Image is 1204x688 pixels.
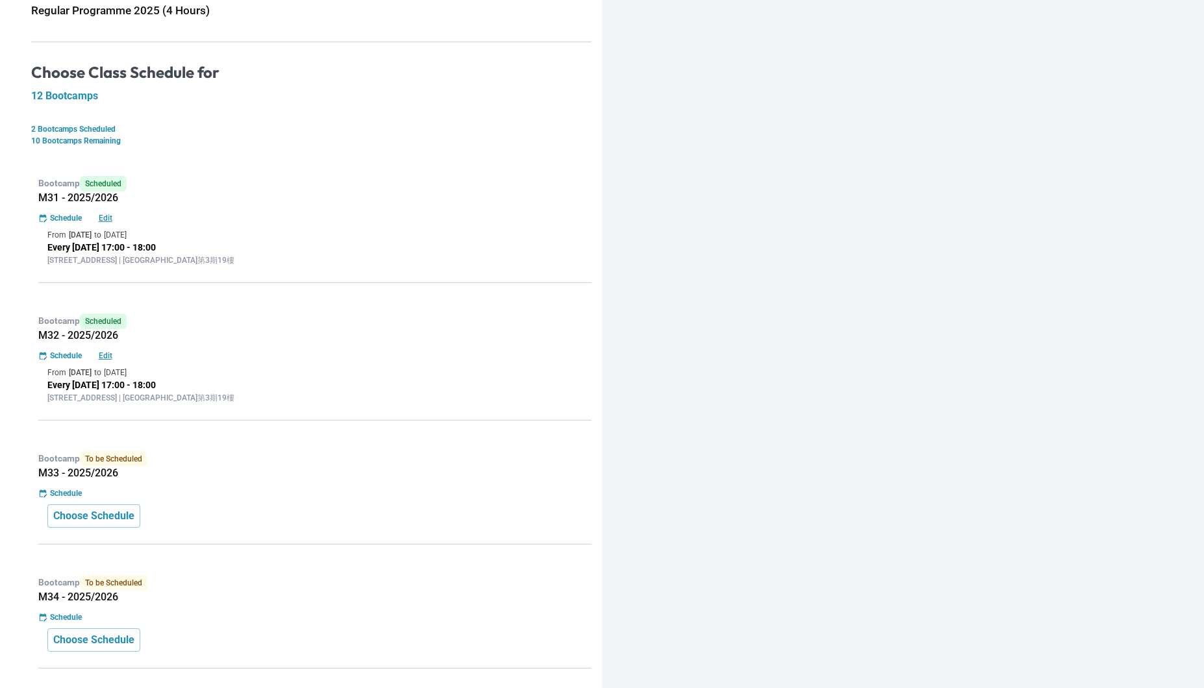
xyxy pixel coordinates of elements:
p: 2 Bootcamps Scheduled [31,123,592,135]
button: Edit [84,350,126,362]
h5: M33 - 2025/2026 [38,467,592,480]
h5: 12 Bootcamps [31,90,592,103]
button: Choose Schedule [47,504,140,528]
p: [STREET_ADDRESS] | [GEOGRAPHIC_DATA]第3期19樓 [47,254,583,266]
button: Edit [84,212,126,224]
p: From [47,367,66,378]
span: To be Scheduled [80,451,147,467]
h6: Regular Programme 2025 (4 Hours) [31,2,592,19]
p: Choose Schedule [53,632,134,648]
p: Bootcamp [38,451,592,467]
p: Every [DATE] 17:00 - 18:00 [47,378,583,392]
p: Schedule [50,212,82,224]
h5: M31 - 2025/2026 [38,191,592,204]
p: Schedule [50,611,82,623]
p: Bootcamp [38,313,592,329]
p: Choose Schedule [53,508,134,524]
p: to [94,229,101,241]
p: [DATE] [69,367,92,378]
p: Bootcamp [38,176,592,191]
span: Scheduled [80,313,127,329]
p: 10 Bootcamps Remaining [31,135,592,147]
p: Bootcamp [38,575,592,591]
p: [STREET_ADDRESS] | [GEOGRAPHIC_DATA]第3期19樓 [47,392,583,404]
p: [DATE] [69,229,92,241]
h5: M34 - 2025/2026 [38,591,592,604]
p: [DATE] [104,367,127,378]
button: Choose Schedule [47,628,140,652]
p: Schedule [50,487,82,499]
p: [DATE] [104,229,127,241]
h4: Choose Class Schedule for [31,63,592,82]
p: to [94,367,101,378]
span: Scheduled [80,176,127,191]
p: From [47,229,66,241]
p: Every [DATE] 17:00 - 18:00 [47,241,583,254]
h5: M32 - 2025/2026 [38,329,592,342]
p: Schedule [50,350,82,362]
span: To be Scheduled [80,575,147,591]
